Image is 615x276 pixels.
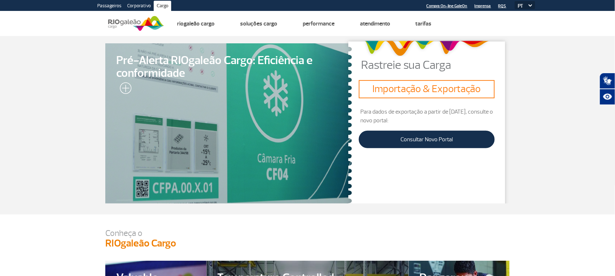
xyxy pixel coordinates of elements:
[362,83,492,95] h3: Importação & Exportação
[116,54,341,80] span: Pré-Alerta RIOgaleão Cargo: Eficiência e conformidade
[600,73,615,89] button: Abrir tradutor de língua de sinais.
[498,4,506,8] a: RQS
[359,107,495,125] p: Para dados de exportação a partir de [DATE], consulte o novo portal:
[416,20,432,27] a: Tarifas
[94,1,124,12] a: Passageiros
[240,20,277,27] a: Soluções Cargo
[475,4,491,8] a: Imprensa
[361,59,510,71] p: Rastreie sua Carga
[105,237,510,250] h3: RIOgaleão Cargo
[105,229,510,237] p: Conheça o
[177,20,215,27] a: Riogaleão Cargo
[116,82,132,97] img: leia-mais
[124,1,154,12] a: Corporativo
[303,20,334,27] a: Performance
[600,89,615,105] button: Abrir recursos assistivos.
[360,20,390,27] a: Atendimento
[105,43,352,204] a: Pré-Alerta RIOgaleão Cargo: Eficiência e conformidade
[427,4,467,8] a: Compra On-line GaleOn
[359,131,495,148] a: Consultar Novo Portal
[600,73,615,105] div: Plugin de acessibilidade da Hand Talk.
[362,37,491,59] img: grafismo
[154,1,171,12] a: Cargo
